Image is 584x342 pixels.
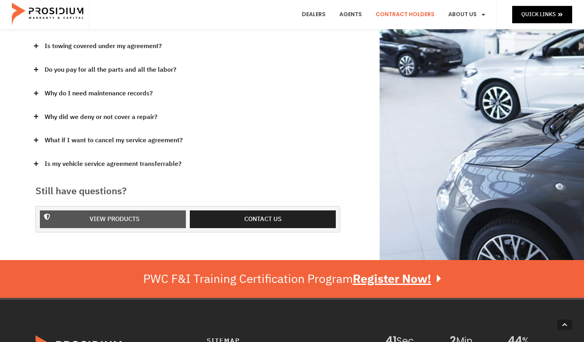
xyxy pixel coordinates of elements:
div: Is my vehicle service agreement transferrable? [36,152,340,176]
a: Do you pay for all the parts and all the labor? [45,64,176,76]
div: What if I want to cancel my service agreement? [36,129,340,152]
a: View Products [40,210,186,228]
a: Is towing covered under my agreement? [45,41,162,52]
div: Is towing covered under my agreement? [36,35,340,58]
div: Do you pay for all the parts and all the labor? [36,58,340,82]
a: Why did we deny or not cover a repair? [45,112,157,123]
a: Why do I need maintenance records? [45,88,153,99]
a: Contact us [190,210,336,228]
div: Why do I need maintenance records? [36,82,340,106]
span: View Products [90,214,140,225]
a: Quick Links [512,6,572,23]
div: PWC F&I Training Certification Program [143,272,441,286]
u: Register Now! [353,270,431,288]
div: Why did we deny or not cover a repair? [36,106,340,129]
h3: Still have questions? [36,184,340,198]
span: Contact us [244,214,282,225]
a: What if I want to cancel my service agreement? [45,135,183,146]
span: Quick Links [521,9,556,19]
a: Is my vehicle service agreement transferrable? [45,158,182,170]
